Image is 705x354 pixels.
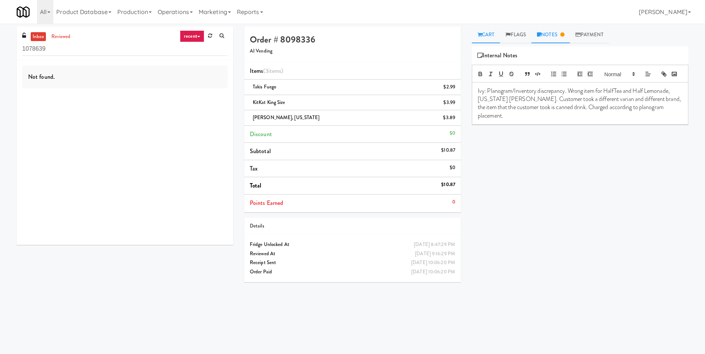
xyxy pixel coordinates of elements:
[250,267,455,277] div: Order Paid
[570,27,609,43] a: Payment
[250,48,455,54] h5: AI Vending
[441,180,455,189] div: $10.87
[263,67,283,75] span: (3 )
[28,73,55,81] span: Not found.
[250,249,455,259] div: Reviewed At
[250,147,271,155] span: Subtotal
[253,99,285,106] span: KitKat King Size
[250,130,272,138] span: Discount
[250,181,262,190] span: Total
[17,6,30,18] img: Micromart
[250,258,455,267] div: Receipt Sent
[531,27,570,43] a: Notes
[443,82,455,92] div: $2.99
[250,164,258,173] span: Tax
[411,258,455,267] div: [DATE] 10:06:20 PM
[411,267,455,277] div: [DATE] 10:06:20 PM
[180,30,204,42] a: recent
[250,240,455,249] div: Fridge Unlocked At
[31,32,46,41] a: inbox
[441,146,455,155] div: $10.87
[250,35,455,44] h4: Order # 8098336
[477,50,518,61] span: Internal Notes
[443,113,455,122] div: $3.89
[253,83,276,90] span: Takis Fuego
[472,27,500,43] a: Cart
[500,27,531,43] a: Flags
[415,249,455,259] div: [DATE] 9:16:29 PM
[414,240,455,249] div: [DATE] 8:47:29 PM
[22,42,228,56] input: Search vision orders
[478,87,682,120] p: Ivy: Planogram/Inventory discrepancy. Wrong item for HalfTea and Half Lemonade,[US_STATE] [PERSON...
[268,67,282,75] ng-pluralize: items
[250,199,283,207] span: Points Earned
[450,129,455,138] div: $0
[250,222,455,231] div: Details
[450,163,455,172] div: $0
[253,114,320,121] span: [PERSON_NAME], [US_STATE]
[50,32,73,41] a: reviewed
[452,198,455,207] div: 0
[443,98,455,107] div: $3.99
[250,67,283,75] span: Items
